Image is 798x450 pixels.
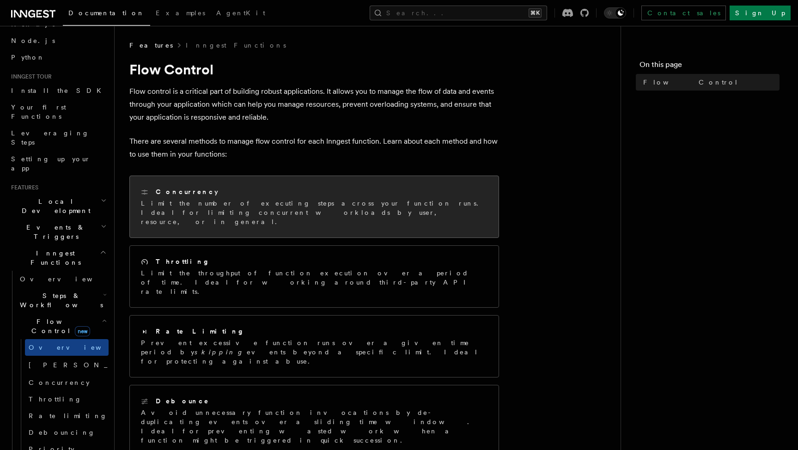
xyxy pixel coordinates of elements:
[16,317,102,335] span: Flow Control
[25,407,109,424] a: Rate limiting
[640,74,780,91] a: Flow Control
[640,59,780,74] h4: On this page
[29,395,82,403] span: Throttling
[7,49,109,66] a: Python
[75,326,90,336] span: new
[730,6,791,20] a: Sign Up
[29,361,164,369] span: [PERSON_NAME]
[156,187,218,196] h2: Concurrency
[643,78,738,87] span: Flow Control
[16,287,109,313] button: Steps & Workflows
[141,408,487,445] p: Avoid unnecessary function invocations by de-duplicating events over a sliding time window. Ideal...
[156,327,244,336] h2: Rate Limiting
[7,99,109,125] a: Your first Functions
[129,85,499,124] p: Flow control is a critical part of building robust applications. It allows you to manage the flow...
[68,9,145,17] span: Documentation
[7,184,38,191] span: Features
[25,424,109,441] a: Debouncing
[156,9,205,17] span: Examples
[129,41,173,50] span: Features
[195,348,247,356] em: skipping
[7,219,109,245] button: Events & Triggers
[7,32,109,49] a: Node.js
[529,8,542,18] kbd: ⌘K
[216,9,265,17] span: AgentKit
[11,129,89,146] span: Leveraging Steps
[186,41,286,50] a: Inngest Functions
[129,61,499,78] h1: Flow Control
[156,257,210,266] h2: Throttling
[7,197,101,215] span: Local Development
[29,344,124,351] span: Overview
[25,374,109,391] a: Concurrency
[604,7,626,18] button: Toggle dark mode
[129,176,499,238] a: ConcurrencyLimit the number of executing steps across your function runs. Ideal for limiting conc...
[150,3,211,25] a: Examples
[7,245,109,271] button: Inngest Functions
[20,275,115,283] span: Overview
[11,87,107,94] span: Install the SDK
[11,155,91,172] span: Setting up your app
[25,339,109,356] a: Overview
[129,135,499,161] p: There are several methods to manage flow control for each Inngest function. Learn about each meth...
[29,429,95,436] span: Debouncing
[7,82,109,99] a: Install the SDK
[141,338,487,366] p: Prevent excessive function runs over a given time period by events beyond a specific limit. Ideal...
[129,245,499,308] a: ThrottlingLimit the throughput of function execution over a period of time. Ideal for working aro...
[16,291,103,310] span: Steps & Workflows
[7,249,100,267] span: Inngest Functions
[7,125,109,151] a: Leveraging Steps
[129,315,499,377] a: Rate LimitingPrevent excessive function runs over a given time period byskippingevents beyond a s...
[25,356,109,374] a: [PERSON_NAME]
[141,268,487,296] p: Limit the throughput of function execution over a period of time. Ideal for working around third-...
[7,73,52,80] span: Inngest tour
[29,412,107,420] span: Rate limiting
[7,223,101,241] span: Events & Triggers
[25,391,109,407] a: Throttling
[211,3,271,25] a: AgentKit
[16,271,109,287] a: Overview
[11,37,55,44] span: Node.js
[63,3,150,26] a: Documentation
[11,54,45,61] span: Python
[7,193,109,219] button: Local Development
[7,151,109,176] a: Setting up your app
[141,199,487,226] p: Limit the number of executing steps across your function runs. Ideal for limiting concurrent work...
[11,103,66,120] span: Your first Functions
[641,6,726,20] a: Contact sales
[370,6,547,20] button: Search...⌘K
[16,313,109,339] button: Flow Controlnew
[156,396,209,406] h2: Debounce
[29,379,90,386] span: Concurrency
